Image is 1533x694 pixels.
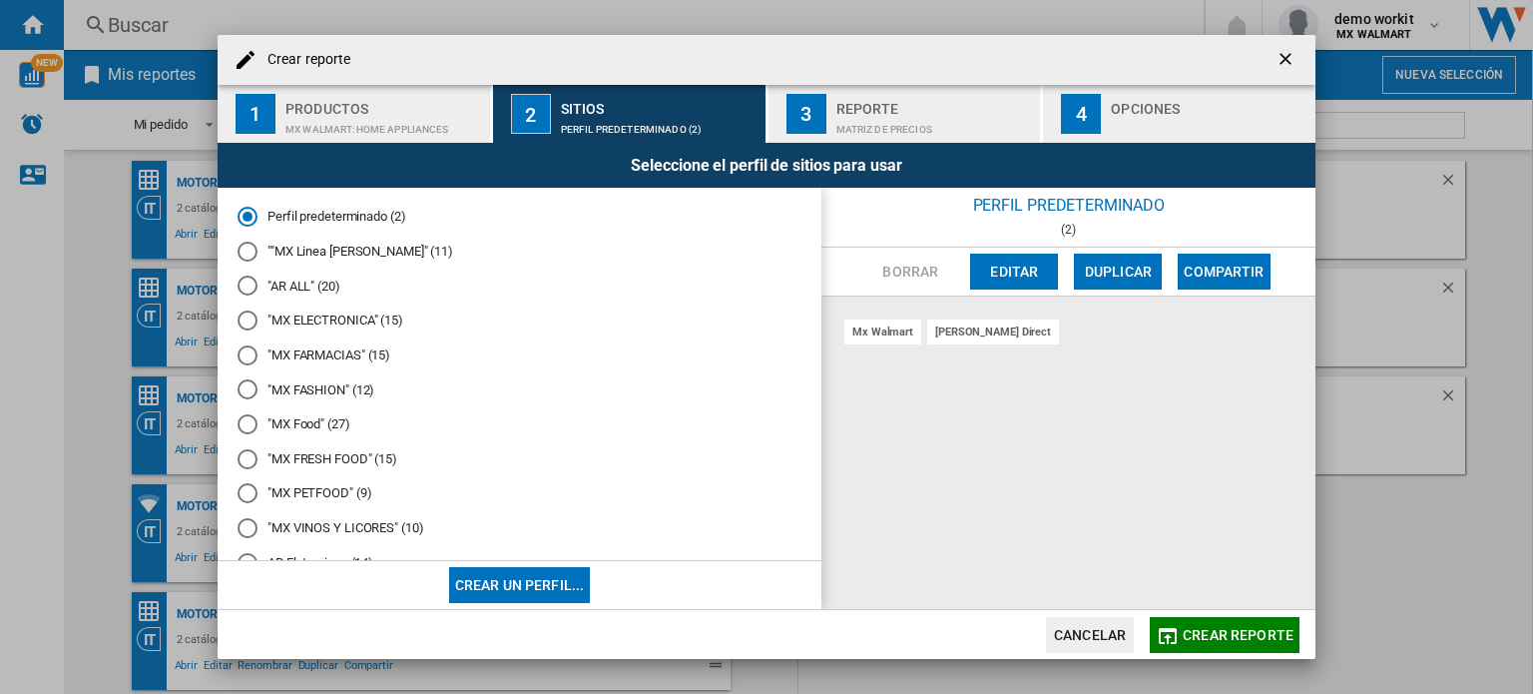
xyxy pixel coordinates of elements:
[238,553,801,572] md-radio-button: AR Eletronicos (14)
[1178,254,1270,290] button: Compartir
[238,312,801,331] md-radio-button: "MX ELECTRONICA" (15)
[493,85,767,143] button: 2 Sitios Perfil predeterminado (2)
[561,114,758,135] div: Perfil predeterminado (2)
[285,93,482,114] div: Productos
[1276,49,1299,73] ng-md-icon: getI18NText('BUTTONS.CLOSE_DIALOG')
[238,242,801,261] md-radio-button: ""MX Linea Blanca" (11)
[1268,40,1307,80] button: getI18NText('BUTTONS.CLOSE_DIALOG')
[511,94,551,134] div: 2
[218,143,1315,188] div: Seleccione el perfil de sitios para usar
[786,94,826,134] div: 3
[836,114,1033,135] div: Matriz de precios
[821,188,1315,223] div: Perfil predeterminado
[449,567,591,603] button: Crear un perfil...
[561,93,758,114] div: Sitios
[238,380,801,399] md-radio-button: "MX FASHION" (12)
[238,277,801,296] md-radio-button: "AR ALL" (20)
[970,254,1058,290] button: Editar
[821,223,1315,237] div: (2)
[836,93,1033,114] div: Reporte
[218,85,492,143] button: 1 Productos MX WALMART:Home appliances
[1046,617,1134,653] button: Cancelar
[1111,93,1307,114] div: Opciones
[1183,627,1293,643] span: Crear reporte
[866,254,954,290] button: Borrar
[236,94,275,134] div: 1
[1061,94,1101,134] div: 4
[238,415,801,434] md-radio-button: "MX Food" (27)
[238,449,801,468] md-radio-button: "MX FRESH FOOD" (15)
[238,484,801,503] md-radio-button: "MX PETFOOD" (9)
[844,320,921,345] div: mx walmart
[1043,85,1315,143] button: 4 Opciones
[238,519,801,538] md-radio-button: "MX VINOS Y LICORES" (10)
[927,320,1059,345] div: [PERSON_NAME] direct
[285,114,482,135] div: MX WALMART:Home appliances
[1150,617,1299,653] button: Crear reporte
[238,346,801,364] md-radio-button: "MX FARMACIAS" (15)
[1074,254,1162,290] button: Duplicar
[768,85,1043,143] button: 3 Reporte Matriz de precios
[257,50,350,70] h4: Crear reporte
[238,208,801,227] md-radio-button: Perfil predeterminado (2)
